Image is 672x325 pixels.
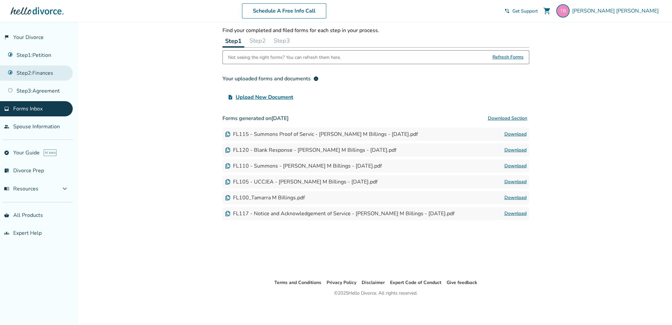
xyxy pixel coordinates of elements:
[242,3,326,19] a: Schedule A Free Info Call
[390,279,441,286] a: Expert Code of Conduct
[222,112,529,125] h3: Forms generated on [DATE]
[225,211,230,216] img: Document
[225,179,230,184] img: Document
[572,7,661,15] span: [PERSON_NAME] [PERSON_NAME]
[486,112,529,125] button: Download Section
[225,194,305,201] div: FL100_Tamarra M BiIlings.pdf
[225,210,455,217] div: FL117 - Notice and Acknowledgement of Service - [PERSON_NAME] M BiIlings - [DATE].pdf
[4,186,9,191] span: menu_book
[504,146,527,154] a: Download
[4,106,9,111] span: inbox
[225,195,230,200] img: Document
[504,194,527,202] a: Download
[44,149,57,156] span: AI beta
[225,163,230,169] img: Document
[504,130,527,138] a: Download
[222,27,529,34] p: Find your completed and filed forms for each step in your process.
[274,279,321,286] a: Terms and Conditions
[225,131,418,138] div: FL115 - Summons Proof of Servic - [PERSON_NAME] M BiIlings - [DATE].pdf
[228,51,341,64] div: Not seeing the right forms? You can refresh them here.
[543,7,551,15] span: shopping_cart
[271,34,293,47] button: Step3
[447,279,477,287] li: Give feedback
[225,162,382,170] div: FL110 - Summons - [PERSON_NAME] M BiIlings - [DATE].pdf
[512,8,538,14] span: Get Support
[504,178,527,186] a: Download
[362,279,385,287] li: Disclaimer
[313,76,319,81] span: info
[222,34,244,48] button: Step1
[493,51,524,64] span: Refresh Forms
[504,162,527,170] a: Download
[639,293,672,325] iframe: Chat Widget
[334,289,417,297] div: © 2025 Hello Divorce. All rights reserved.
[4,185,38,192] span: Resources
[4,124,9,129] span: people
[225,132,230,137] img: Document
[327,279,356,286] a: Privacy Policy
[13,105,43,112] span: Forms Inbox
[4,150,9,155] span: explore
[556,4,570,18] img: tambill73@gmail.com
[225,178,377,185] div: FL105 - UCCJEA - [PERSON_NAME] M BiIlings - [DATE].pdf
[4,35,9,40] span: flag_2
[228,95,233,100] span: upload_file
[504,210,527,218] a: Download
[236,93,293,101] span: Upload New Document
[225,146,396,154] div: FL120 - Blank Response - [PERSON_NAME] M BiIlings - [DATE].pdf
[504,8,538,14] a: phone_in_talkGet Support
[4,168,9,173] span: list_alt_check
[222,75,319,83] div: Your uploaded forms and documents
[4,213,9,218] span: shopping_basket
[504,8,510,14] span: phone_in_talk
[4,230,9,236] span: groups
[247,34,268,47] button: Step2
[61,185,69,193] span: expand_more
[225,147,230,153] img: Document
